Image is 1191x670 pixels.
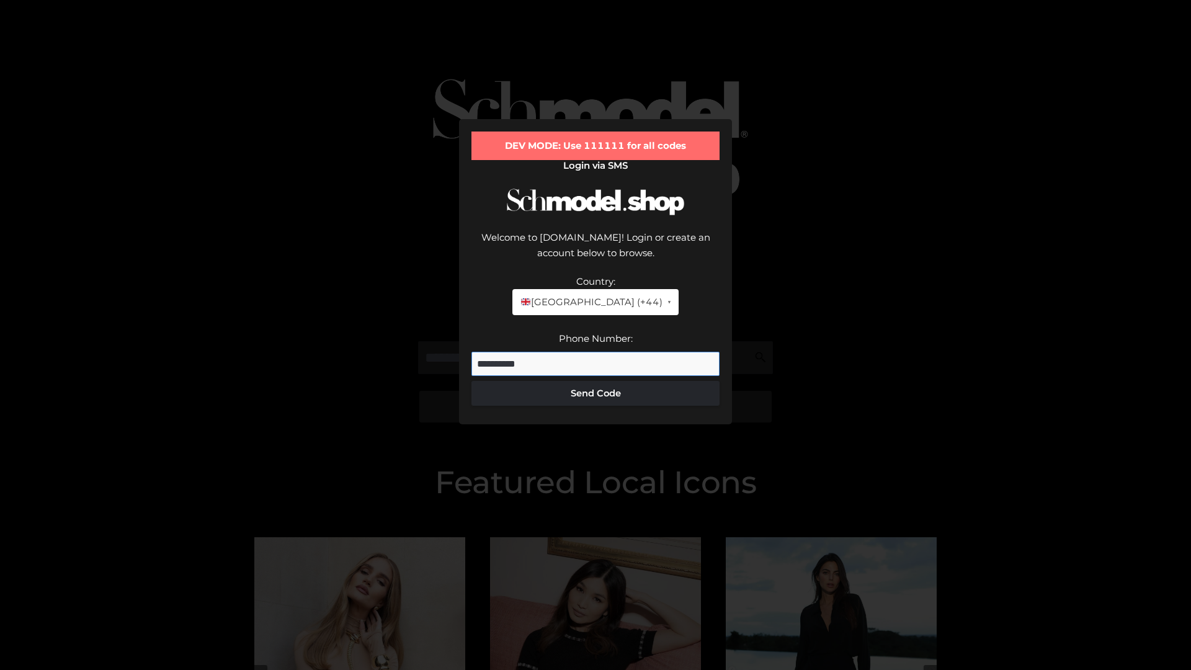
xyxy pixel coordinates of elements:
[520,294,662,310] span: [GEOGRAPHIC_DATA] (+44)
[521,297,530,306] img: 🇬🇧
[471,230,720,274] div: Welcome to [DOMAIN_NAME]! Login or create an account below to browse.
[471,160,720,171] h2: Login via SMS
[576,275,615,287] label: Country:
[559,333,633,344] label: Phone Number:
[471,381,720,406] button: Send Code
[471,132,720,160] div: DEV MODE: Use 111111 for all codes
[502,177,689,226] img: Schmodel Logo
